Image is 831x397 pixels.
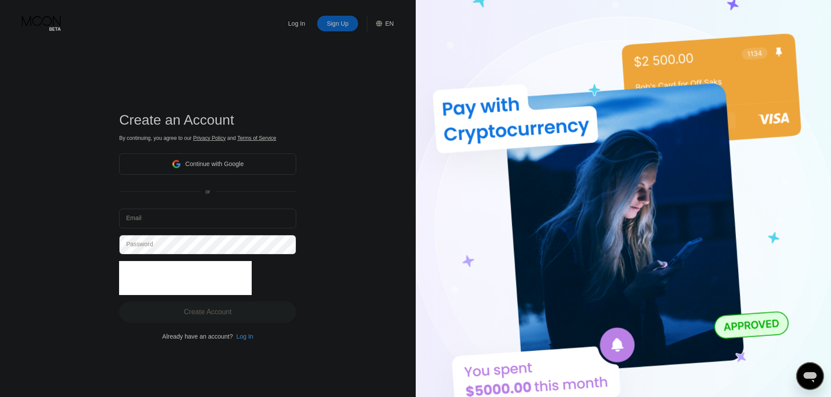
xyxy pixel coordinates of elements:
iframe: reCAPTCHA [119,261,252,295]
div: Log In [236,333,253,340]
iframe: Button to launch messaging window [796,362,824,390]
div: Sign Up [317,16,358,31]
div: By continuing, you agree to our [119,135,296,141]
div: Continue with Google [119,153,296,175]
div: Already have an account? [162,333,233,340]
div: Log In [287,19,306,28]
div: EN [367,16,393,31]
div: Continue with Google [185,160,244,167]
div: EN [385,20,393,27]
div: Create an Account [119,112,296,128]
div: Sign Up [326,19,349,28]
div: Log In [233,333,253,340]
div: or [205,189,210,195]
span: and [226,135,237,141]
div: Password [126,241,153,248]
div: Log In [276,16,317,31]
span: Terms of Service [237,135,276,141]
div: Email [126,214,141,221]
span: Privacy Policy [193,135,226,141]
